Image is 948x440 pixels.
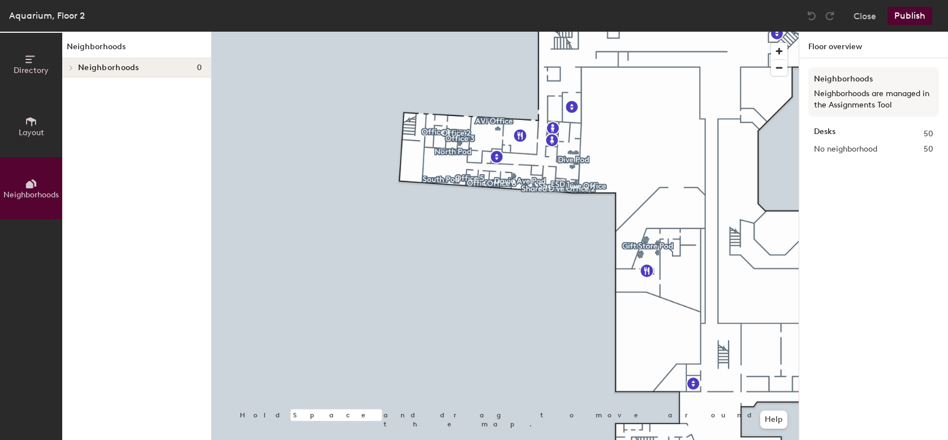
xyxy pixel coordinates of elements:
button: Publish [887,7,932,25]
span: 50 [924,128,933,140]
button: Help [760,411,787,429]
h3: Neighborhoods [814,73,933,85]
span: 0 [197,63,202,72]
span: 50 [924,143,933,156]
strong: Desks [814,128,835,140]
p: Neighborhoods are managed in the Assignments Tool [814,88,933,111]
h1: Neighborhoods [62,41,211,58]
span: Neighborhoods [3,190,59,200]
span: Layout [19,128,44,137]
div: Aquarium, Floor 2 [9,8,85,23]
span: Directory [14,66,49,75]
img: Undo [806,10,817,21]
button: Close [854,7,876,25]
img: Redo [824,10,835,21]
span: No neighborhood [814,143,877,156]
span: Neighborhoods [78,63,139,72]
h1: Floor overview [799,32,948,58]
